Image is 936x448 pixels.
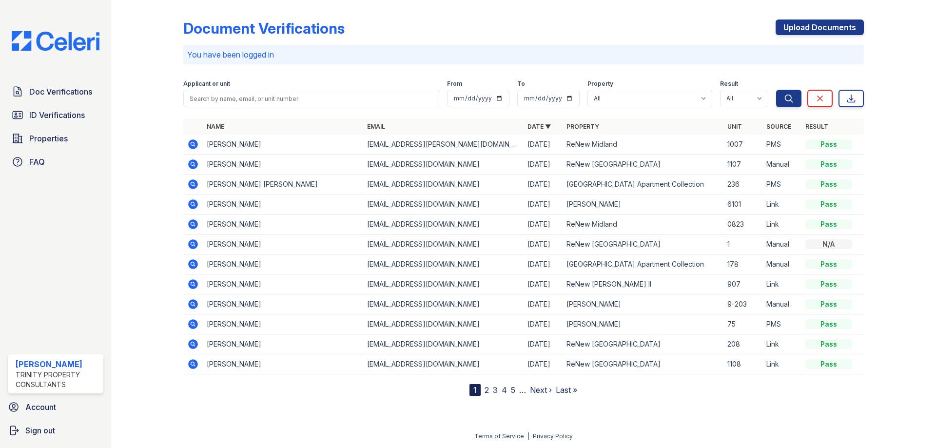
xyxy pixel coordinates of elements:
[723,155,762,175] td: 1107
[762,135,801,155] td: PMS
[762,334,801,354] td: Link
[524,294,563,314] td: [DATE]
[524,274,563,294] td: [DATE]
[762,175,801,195] td: PMS
[563,314,723,334] td: [PERSON_NAME]
[723,214,762,234] td: 0823
[524,354,563,374] td: [DATE]
[524,254,563,274] td: [DATE]
[4,421,107,440] button: Sign out
[805,299,852,309] div: Pass
[183,80,230,88] label: Applicant or unit
[524,334,563,354] td: [DATE]
[527,432,529,440] div: |
[363,135,524,155] td: [EMAIL_ADDRESS][PERSON_NAME][DOMAIN_NAME]
[16,358,99,370] div: [PERSON_NAME]
[723,234,762,254] td: 1
[563,274,723,294] td: ReNew [PERSON_NAME] II
[805,239,852,249] div: N/A
[203,254,363,274] td: [PERSON_NAME]
[762,234,801,254] td: Manual
[203,354,363,374] td: [PERSON_NAME]
[720,80,738,88] label: Result
[766,123,791,130] a: Source
[4,31,107,51] img: CE_Logo_Blue-a8612792a0a2168367f1c8372b55b34899dd931a85d93a1a3d3e32e68fde9ad4.png
[723,274,762,294] td: 907
[805,199,852,209] div: Pass
[517,80,525,88] label: To
[203,334,363,354] td: [PERSON_NAME]
[29,109,85,121] span: ID Verifications
[762,294,801,314] td: Manual
[805,319,852,329] div: Pass
[207,123,224,130] a: Name
[762,155,801,175] td: Manual
[723,334,762,354] td: 208
[563,195,723,214] td: [PERSON_NAME]
[367,123,385,130] a: Email
[502,385,507,395] a: 4
[805,219,852,229] div: Pass
[203,274,363,294] td: [PERSON_NAME]
[519,384,526,396] span: …
[524,135,563,155] td: [DATE]
[363,274,524,294] td: [EMAIL_ADDRESS][DOMAIN_NAME]
[183,90,439,107] input: Search by name, email, or unit number
[530,385,552,395] a: Next ›
[762,195,801,214] td: Link
[563,135,723,155] td: ReNew Midland
[363,214,524,234] td: [EMAIL_ADDRESS][DOMAIN_NAME]
[203,214,363,234] td: [PERSON_NAME]
[723,254,762,274] td: 178
[493,385,498,395] a: 3
[762,254,801,274] td: Manual
[723,135,762,155] td: 1007
[723,314,762,334] td: 75
[4,397,107,417] a: Account
[805,159,852,169] div: Pass
[25,425,55,436] span: Sign out
[363,155,524,175] td: [EMAIL_ADDRESS][DOMAIN_NAME]
[805,123,828,130] a: Result
[533,432,573,440] a: Privacy Policy
[524,234,563,254] td: [DATE]
[203,234,363,254] td: [PERSON_NAME]
[183,19,345,37] div: Document Verifications
[566,123,599,130] a: Property
[363,314,524,334] td: [EMAIL_ADDRESS][DOMAIN_NAME]
[25,401,56,413] span: Account
[563,155,723,175] td: ReNew [GEOGRAPHIC_DATA]
[762,214,801,234] td: Link
[8,82,103,101] a: Doc Verifications
[556,385,577,395] a: Last »
[563,334,723,354] td: ReNew [GEOGRAPHIC_DATA]
[187,49,860,60] p: You have been logged in
[29,133,68,144] span: Properties
[723,294,762,314] td: 9-203
[203,175,363,195] td: [PERSON_NAME] [PERSON_NAME]
[203,314,363,334] td: [PERSON_NAME]
[805,339,852,349] div: Pass
[203,195,363,214] td: [PERSON_NAME]
[762,314,801,334] td: PMS
[563,294,723,314] td: [PERSON_NAME]
[762,354,801,374] td: Link
[563,234,723,254] td: ReNew [GEOGRAPHIC_DATA]
[524,314,563,334] td: [DATE]
[805,179,852,189] div: Pass
[511,385,515,395] a: 5
[8,152,103,172] a: FAQ
[203,135,363,155] td: [PERSON_NAME]
[762,274,801,294] td: Link
[363,175,524,195] td: [EMAIL_ADDRESS][DOMAIN_NAME]
[524,155,563,175] td: [DATE]
[29,86,92,97] span: Doc Verifications
[485,385,489,395] a: 2
[805,279,852,289] div: Pass
[563,214,723,234] td: ReNew Midland
[203,155,363,175] td: [PERSON_NAME]
[563,254,723,274] td: [GEOGRAPHIC_DATA] Apartment Collection
[563,175,723,195] td: [GEOGRAPHIC_DATA] Apartment Collection
[29,156,45,168] span: FAQ
[203,294,363,314] td: [PERSON_NAME]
